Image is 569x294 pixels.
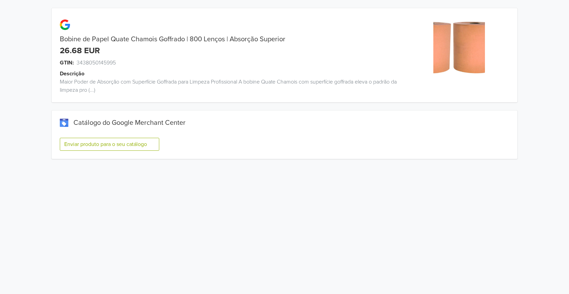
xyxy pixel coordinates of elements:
div: Catálogo do Google Merchant Center [60,119,509,127]
span: 3438050145995 [77,59,116,67]
div: Maior Poder de Absorção com Superfície Goffrada para Limpeza Profissional A bobine Quate Chamois ... [52,78,401,94]
div: 26.68 EUR [60,46,100,56]
div: Descrição [60,70,409,78]
span: GTIN: [60,59,74,67]
img: product_image [433,22,485,73]
button: Enviar produto para o seu catálogo [60,138,159,151]
div: Bobine de Papel Quate Chamois Goffrado | 800 Lenços | Absorção Superior [52,35,401,43]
